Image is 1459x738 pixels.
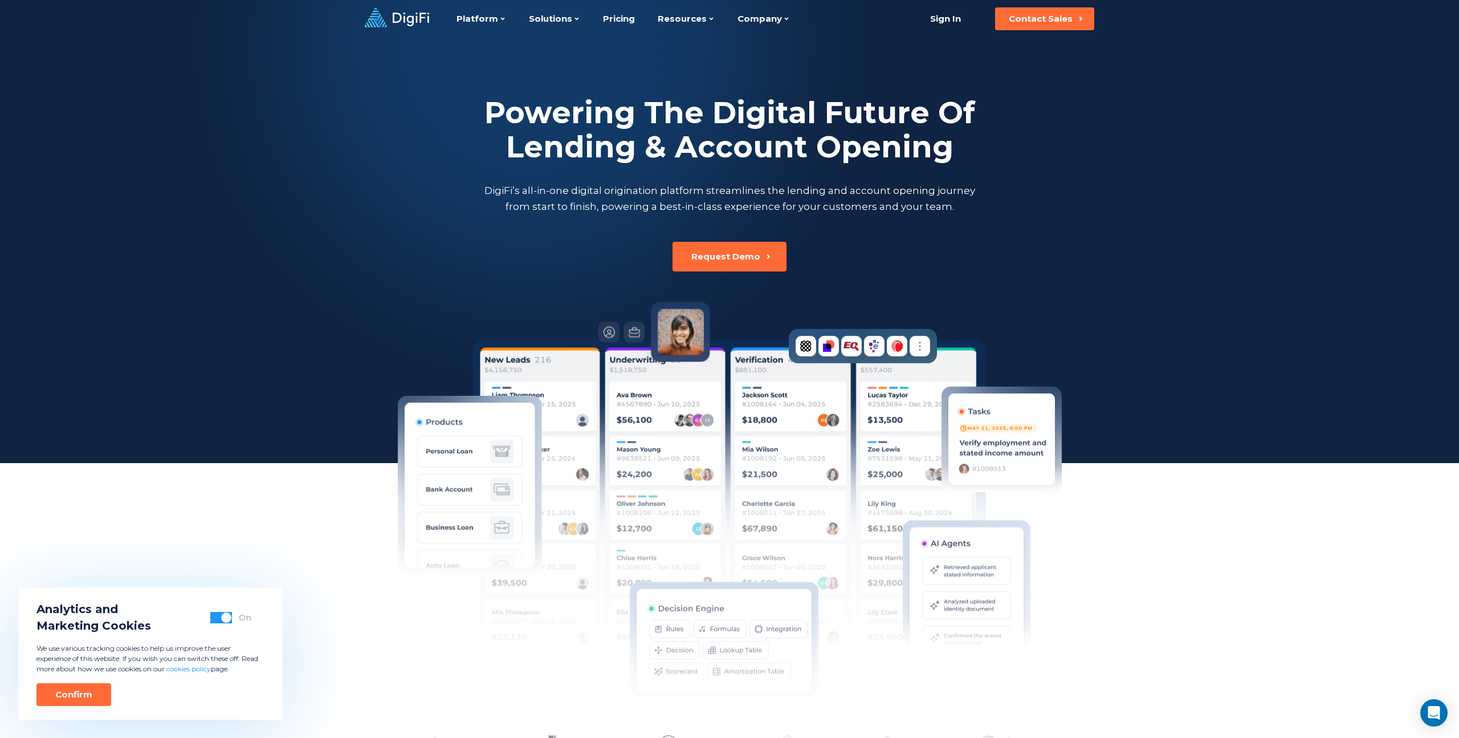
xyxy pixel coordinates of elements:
p: DigiFi’s all-in-one digital origination platform streamlines the lending and account opening jour... [482,183,977,214]
button: Request Demo [673,242,786,271]
img: Cards list [473,340,986,666]
a: Sign In [916,7,975,30]
div: Contact Sales [1009,13,1073,25]
div: On [239,612,251,623]
a: cookies policy [166,664,211,673]
button: Contact Sales [995,7,1094,30]
div: Confirm [55,689,92,700]
h2: Powering The Digital Future Of Lending & Account Opening [482,96,977,164]
p: We use various tracking cookies to help us improve the user experience of this website. If you wi... [36,643,264,674]
div: Open Intercom Messenger [1420,699,1448,727]
span: Marketing Cookies [36,618,151,634]
button: Confirm [36,683,111,706]
div: Request Demo [691,251,760,262]
span: Analytics and [36,601,151,618]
